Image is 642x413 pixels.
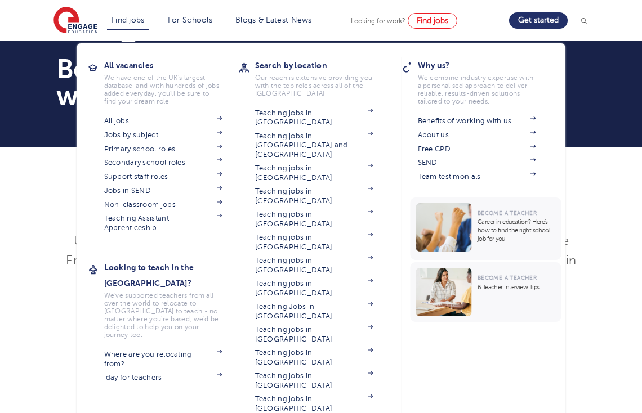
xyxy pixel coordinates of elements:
[104,350,222,369] a: Where are you relocating from?
[104,186,222,195] a: Jobs in SEND
[104,57,239,105] a: All vacanciesWe have one of the UK's largest database. and with hundreds of jobs added everyday. ...
[418,74,536,105] p: We combine industry expertise with a personalised approach to deliver reliable, results-driven so...
[104,74,222,105] p: We have one of the UK's largest database. and with hundreds of jobs added everyday. you'll be sur...
[478,275,537,281] span: Become a Teacher
[53,7,97,35] img: Engage Education
[104,373,222,382] a: iday for teachers
[255,109,373,127] a: Teaching jobs in [GEOGRAPHIC_DATA]
[56,186,586,214] h1: Discuss your needs
[104,200,222,209] a: Non-classroom jobs
[418,57,553,105] a: Why us?We combine industry expertise with a personalised approach to deliver reliable, results-dr...
[418,131,536,140] a: About us
[418,172,536,181] a: Team testimonials
[104,291,222,339] p: We've supported teachers from all over the world to relocate to [GEOGRAPHIC_DATA] to teach - no m...
[255,371,373,390] a: Teaching jobs in [GEOGRAPHIC_DATA]
[104,57,239,73] h3: All vacancies
[255,210,373,228] a: Teaching jobs in [GEOGRAPHIC_DATA]
[255,302,373,321] a: Teaching Jobs in [GEOGRAPHIC_DATA]
[255,74,373,97] p: Our reach is extensive providing you with the top roles across all of the [GEOGRAPHIC_DATA]
[104,145,222,154] a: Primary school roles
[104,131,222,140] a: Jobs by subject
[255,57,390,97] a: Search by locationOur reach is extensive providing you with the top roles across all of the [GEOG...
[478,210,537,216] span: Become a Teacher
[255,187,373,205] a: Teaching jobs in [GEOGRAPHIC_DATA]
[418,57,553,73] h3: Why us?
[255,279,373,298] a: Teaching jobs in [GEOGRAPHIC_DATA]
[104,214,222,232] a: Teaching Assistant Apprenticeship
[351,17,405,25] span: Looking for work?
[418,158,536,167] a: SEND
[418,116,536,125] a: Benefits of working with us
[418,145,536,154] a: Free CPD
[112,16,145,24] a: Find jobs
[104,116,222,125] a: All jobs
[255,256,373,275] a: Teaching jobs in [GEOGRAPHIC_DATA]
[255,325,373,344] a: Teaching jobs in [GEOGRAPHIC_DATA]
[104,259,239,291] h3: Looking to teach in the [GEOGRAPHIC_DATA]?
[255,57,390,73] h3: Search by location
[255,132,373,159] a: Teaching jobs in [GEOGRAPHIC_DATA] and [GEOGRAPHIC_DATA]
[411,197,564,260] a: Become a TeacherCareer in education? Here’s how to find the right school job for you
[255,164,373,182] a: Teaching jobs in [GEOGRAPHIC_DATA]
[255,348,373,367] a: Teaching jobs in [GEOGRAPHIC_DATA]
[408,13,457,29] a: Find jobs
[417,16,448,25] span: Find jobs
[104,172,222,181] a: Support staff roles
[478,283,556,291] p: 6 Teacher Interview Tips
[411,262,564,322] a: Become a Teacher6 Teacher Interview Tips
[168,16,212,24] a: For Schools
[56,231,586,290] p: Use the tool below to book yourself in for a commitment-free consultation call with the Engage te...
[104,158,222,167] a: Secondary school roles
[255,394,373,413] a: Teaching jobs in [GEOGRAPHIC_DATA]
[56,56,358,110] h1: Book a consultation call with Engage
[509,12,568,29] a: Get started
[235,16,312,24] a: Blogs & Latest News
[255,233,373,252] a: Teaching jobs in [GEOGRAPHIC_DATA]
[104,259,239,339] a: Looking to teach in the [GEOGRAPHIC_DATA]?We've supported teachers from all over the world to rel...
[478,218,556,243] p: Career in education? Here’s how to find the right school job for you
